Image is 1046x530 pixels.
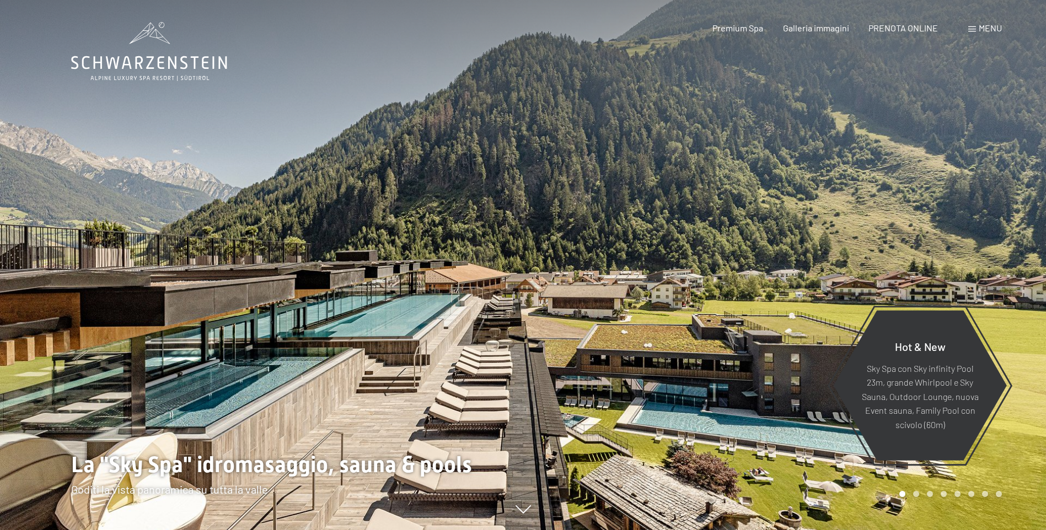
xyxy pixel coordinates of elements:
a: PRENOTA ONLINE [868,23,938,33]
span: Menu [979,23,1002,33]
div: Carousel Page 1 (Current Slide) [899,491,905,497]
div: Carousel Page 4 [941,491,947,497]
span: Hot & New [895,339,946,353]
div: Carousel Page 5 [954,491,961,497]
p: Sky Spa con Sky infinity Pool 23m, grande Whirlpool e Sky Sauna, Outdoor Lounge, nuova Event saun... [860,361,980,431]
div: Carousel Page 7 [982,491,988,497]
a: Galleria immagini [783,23,849,33]
div: Carousel Page 2 [913,491,919,497]
a: Premium Spa [712,23,763,33]
div: Carousel Page 3 [927,491,933,497]
div: Carousel Pagination [895,491,1002,497]
a: Hot & New Sky Spa con Sky infinity Pool 23m, grande Whirlpool e Sky Sauna, Outdoor Lounge, nuova ... [833,310,1007,461]
div: Carousel Page 6 [968,491,974,497]
div: Carousel Page 8 [996,491,1002,497]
